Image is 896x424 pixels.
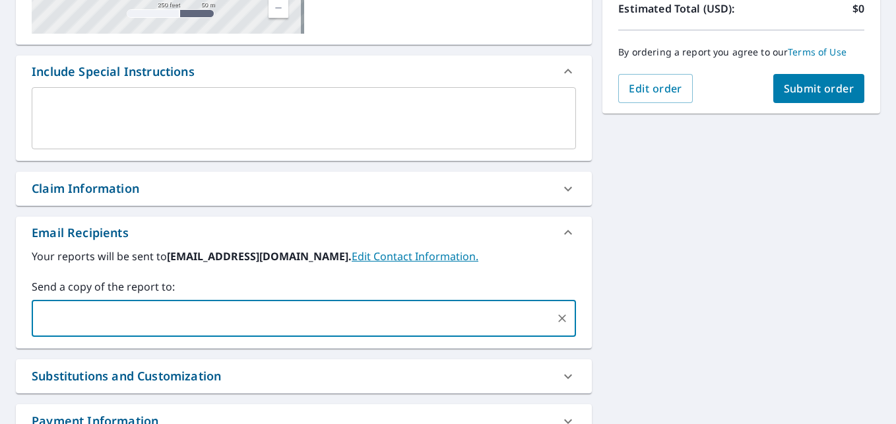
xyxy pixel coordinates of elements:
[32,180,139,197] div: Claim Information
[32,279,576,295] label: Send a copy of the report to:
[32,367,221,385] div: Substitutions and Customization
[16,172,592,205] div: Claim Information
[167,249,352,264] b: [EMAIL_ADDRESS][DOMAIN_NAME].
[773,74,865,103] button: Submit order
[16,359,592,393] div: Substitutions and Customization
[352,249,478,264] a: EditContactInfo
[16,217,592,248] div: Email Recipients
[788,46,847,58] a: Terms of Use
[618,74,693,103] button: Edit order
[16,55,592,87] div: Include Special Instructions
[629,81,682,96] span: Edit order
[852,1,864,17] p: $0
[618,1,741,17] p: Estimated Total (USD):
[32,63,195,81] div: Include Special Instructions
[32,248,576,264] label: Your reports will be sent to
[553,309,571,328] button: Clear
[618,46,864,58] p: By ordering a report you agree to our
[32,224,129,242] div: Email Recipients
[784,81,854,96] span: Submit order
